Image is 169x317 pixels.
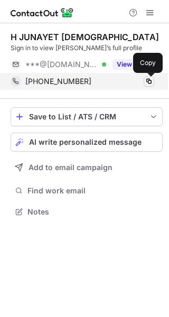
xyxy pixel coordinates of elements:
button: Reveal Button [112,59,154,70]
button: Notes [11,204,163,219]
div: Sign in to view [PERSON_NAME]’s full profile [11,43,163,53]
div: Save to List / ATS / CRM [29,113,144,121]
span: Find work email [27,186,158,195]
img: ContactOut v5.3.10 [11,6,74,19]
button: Find work email [11,183,163,198]
span: ***@[DOMAIN_NAME] [25,60,98,69]
button: Add to email campaign [11,158,163,177]
span: Add to email campaign [29,163,112,172]
span: [PHONE_NUMBER] [25,77,91,86]
div: H JUNAYET [DEMOGRAPHIC_DATA] [11,32,159,42]
span: Notes [27,207,158,217]
button: save-profile-one-click [11,107,163,126]
button: AI write personalized message [11,133,163,152]
span: AI write personalized message [29,138,142,146]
